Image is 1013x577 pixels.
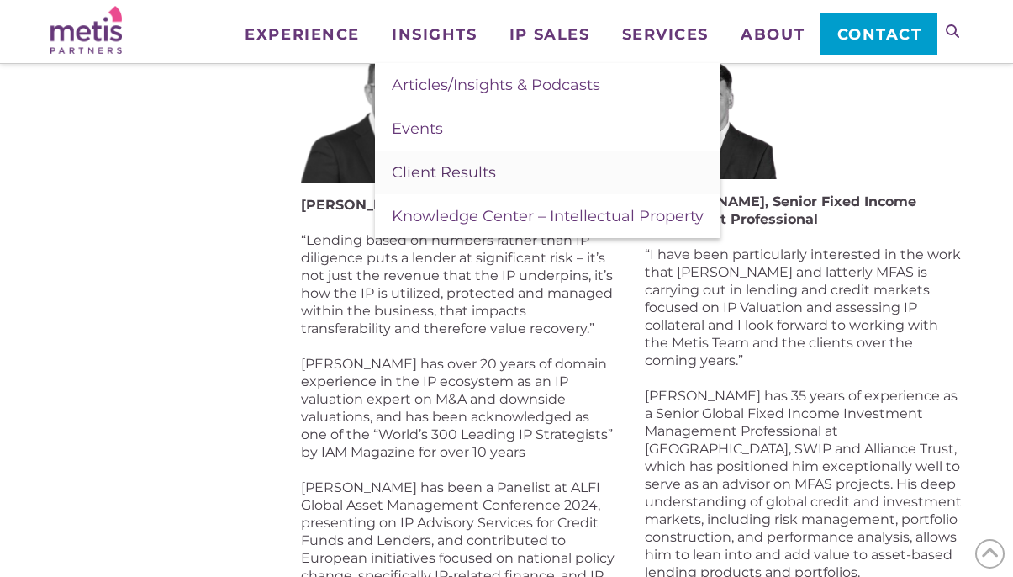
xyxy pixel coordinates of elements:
img: Metis Partners [50,6,122,54]
span: Articles/Insights & Podcasts [392,76,600,94]
strong: [PERSON_NAME], Senior Fixed Income Investment Professional [645,193,916,227]
span: Knowledge Center – Intellectual Property [392,207,704,225]
span: Events [392,119,443,138]
a: Knowledge Center – Intellectual Property [375,194,720,238]
span: Client Results [392,163,496,182]
p: [PERSON_NAME] has over 20 years of domain experience in the IP ecosystem as an IP valuation exper... [301,355,618,461]
p: “Lending based on numbers rather than IP diligence puts a lender at significant risk – it’s not j... [301,231,618,337]
span: Experience [245,27,359,42]
strong: [PERSON_NAME], IP Valuation Expert [301,197,566,213]
a: Events [375,107,720,151]
span: Back to Top [975,539,1005,569]
a: Contact [820,13,937,55]
span: IP Sales [509,27,589,42]
span: About [741,27,805,42]
p: “I have been particularly interested in the work that [PERSON_NAME] and latterly MFAS is carrying... [645,246,962,369]
span: Contact [837,27,922,42]
span: Insights [392,27,477,42]
span: Services [622,27,709,42]
a: Client Results [375,151,720,194]
a: Articles/Insights & Podcasts [375,63,720,107]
